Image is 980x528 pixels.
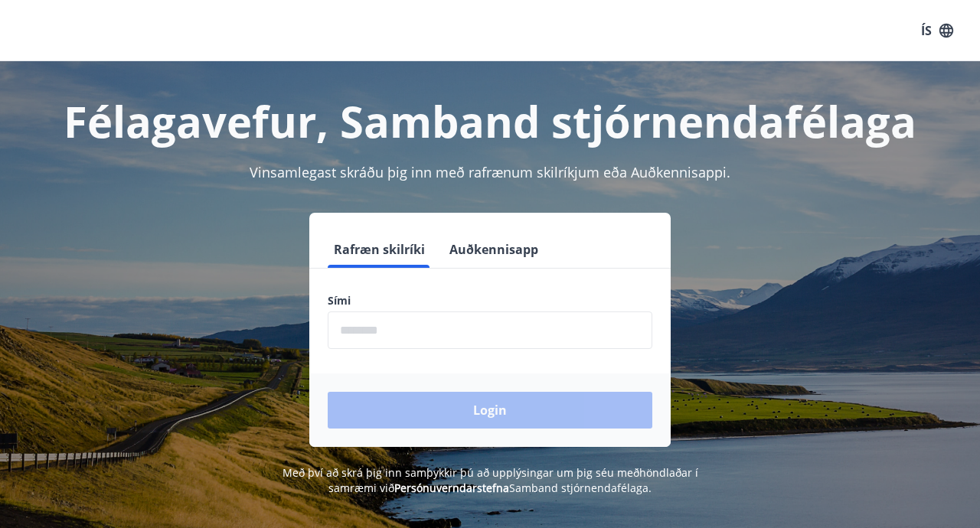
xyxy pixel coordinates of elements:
[394,481,509,495] a: Persónuverndarstefna
[443,231,544,268] button: Auðkennisapp
[328,231,431,268] button: Rafræn skilríki
[18,92,962,150] h1: Félagavefur, Samband stjórnendafélaga
[250,163,730,181] span: Vinsamlegast skráðu þig inn með rafrænum skilríkjum eða Auðkennisappi.
[913,17,962,44] button: ÍS
[283,465,698,495] span: Með því að skrá þig inn samþykkir þú að upplýsingar um þig séu meðhöndlaðar í samræmi við Samband...
[328,293,652,308] label: Sími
